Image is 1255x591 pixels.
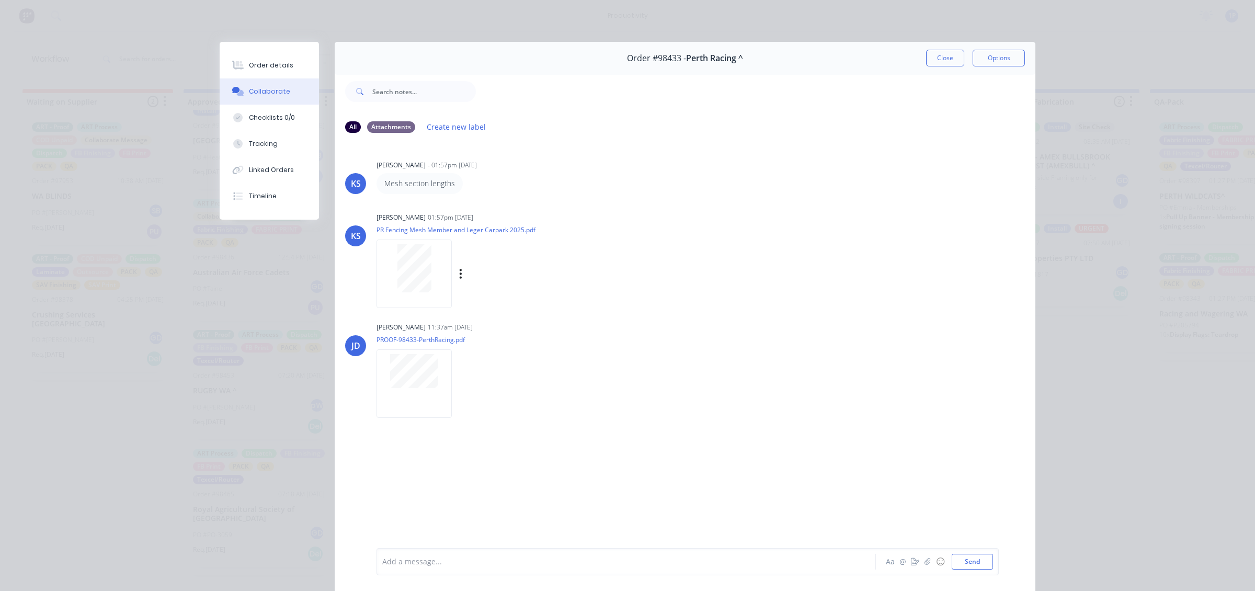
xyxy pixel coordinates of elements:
div: JD [351,339,360,352]
div: KS [351,230,361,242]
span: Order #98433 - [627,53,686,63]
button: Close [926,50,964,66]
div: All [345,121,361,133]
button: Linked Orders [220,157,319,183]
div: KS [351,177,361,190]
button: Aa [884,555,896,568]
button: Tracking [220,131,319,157]
button: Timeline [220,183,319,209]
div: 01:57pm [DATE] [428,213,473,222]
input: Search notes... [372,81,476,102]
div: Timeline [249,191,277,201]
button: Create new label [421,120,492,134]
button: Checklists 0/0 [220,105,319,131]
div: [PERSON_NAME] [376,323,426,332]
div: Attachments [367,121,415,133]
div: Checklists 0/0 [249,113,295,122]
div: 11:37am [DATE] [428,323,473,332]
div: [PERSON_NAME] [376,161,426,170]
button: Options [973,50,1025,66]
button: Send [952,554,993,570]
button: ☺ [934,555,946,568]
p: Mesh section lengths [384,178,455,189]
div: Collaborate [249,87,290,96]
div: - 01:57pm [DATE] [428,161,477,170]
p: PR Fencing Mesh Member and Leger Carpark 2025.pdf [376,225,568,234]
span: Perth Racing ^ [686,53,743,63]
div: Order details [249,61,293,70]
button: Order details [220,52,319,78]
p: PROOF-98433-PerthRacing.pdf [376,335,465,344]
button: @ [896,555,909,568]
div: [PERSON_NAME] [376,213,426,222]
div: Linked Orders [249,165,294,175]
div: Tracking [249,139,278,149]
button: Collaborate [220,78,319,105]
